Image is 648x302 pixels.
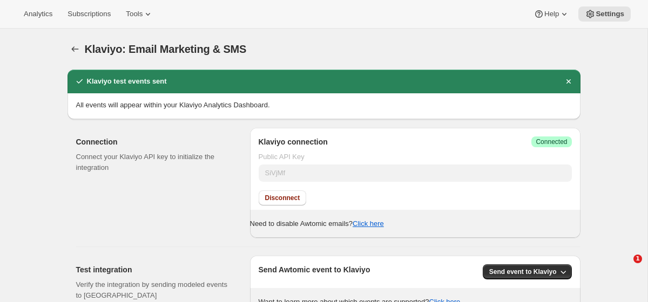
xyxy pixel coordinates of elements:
span: Send event to Klaviyo [489,267,557,276]
span: Subscriptions [67,10,111,18]
h2: Connection [76,136,233,147]
span: Public API Key [259,153,305,161]
p: Connect your Klaviyo API key to initialize the integration [76,152,233,173]
h2: Klaviyo connection [259,136,328,147]
button: Settings [578,6,631,22]
span: Klaviyo: Email Marketing & SMS [85,43,247,55]
span: Analytics [24,10,52,18]
button: Dismiss notification [561,74,576,89]
button: Subscriptions [61,6,117,22]
button: Disconnect [259,190,307,205]
h2: Test integration [76,264,233,275]
iframe: Intercom live chat [611,255,637,280]
span: Tools [126,10,143,18]
span: Help [544,10,559,18]
button: Click here [353,219,384,228]
button: Analytics [17,6,59,22]
button: Tools [119,6,160,22]
h2: Send Awtomic event to Klaviyo [259,264,370,279]
h2: Klaviyo test events sent [87,76,167,87]
button: Help [527,6,576,22]
span: Settings [596,10,624,18]
span: 1 [633,255,642,263]
span: Disconnect [265,194,300,202]
p: Verify the integration by sending modeled events to [GEOGRAPHIC_DATA] [76,279,233,301]
span: Connected [536,138,567,146]
span: All events will appear within your Klaviyo Analytics Dashboard. [76,101,270,109]
button: Send event to Klaviyo [483,264,572,279]
p: Need to disable Awtomic emails? [250,218,580,229]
